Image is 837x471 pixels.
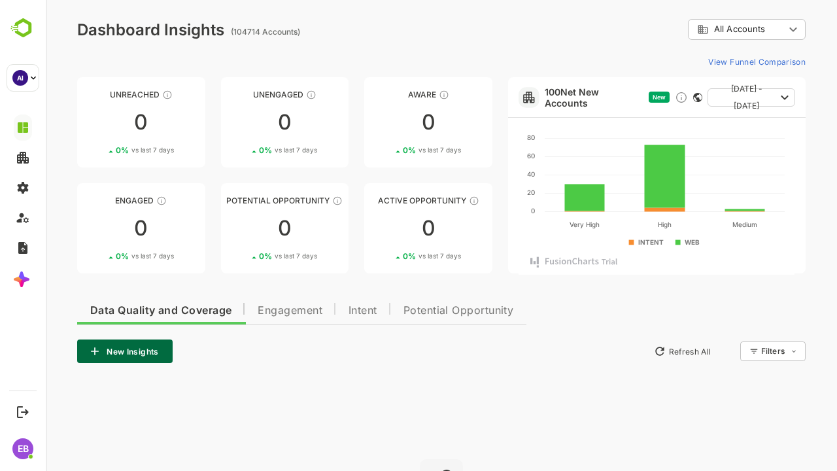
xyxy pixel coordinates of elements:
div: 0 % [213,251,271,261]
span: vs last 7 days [229,251,271,261]
span: Potential Opportunity [358,305,468,316]
text: Very High [524,220,554,229]
span: vs last 7 days [229,145,271,155]
span: Data Quality and Coverage [44,305,186,316]
div: Aware [318,90,447,99]
div: These accounts have just entered the buying cycle and need further nurturing [393,90,403,100]
button: Refresh All [602,341,671,362]
a: EngagedThese accounts are warm, further nurturing would qualify them to MQAs00%vs last 7 days [31,183,160,273]
text: Medium [687,220,711,228]
text: 60 [481,152,489,160]
div: Potential Opportunity [175,196,303,205]
div: 0 [175,218,303,239]
div: 0 [318,112,447,133]
span: vs last 7 days [373,145,415,155]
a: Active OpportunityThese accounts have open opportunities which might be at any of the Sales Stage... [318,183,447,273]
div: Filters [714,340,760,363]
text: 40 [481,170,489,178]
div: These accounts have open opportunities which might be at any of the Sales Stages [423,196,434,206]
div: 0 % [70,251,128,261]
span: New [607,94,620,101]
div: 0 % [213,145,271,155]
text: 20 [481,188,489,196]
button: View Funnel Comparison [657,51,760,72]
button: [DATE] - [DATE] [662,88,749,107]
div: All Accounts [651,24,739,35]
button: New Insights [31,340,127,363]
div: Dashboard Insights [31,20,179,39]
a: UnreachedThese accounts have not been engaged with for a defined time period00%vs last 7 days [31,77,160,167]
span: Engagement [212,305,277,316]
button: Logout [14,403,31,421]
div: 0 % [357,251,415,261]
div: These accounts are MQAs and can be passed on to Inside Sales [286,196,297,206]
ag: (104714 Accounts) [185,27,258,37]
div: These accounts have not been engaged with for a defined time period [116,90,127,100]
a: UnengagedThese accounts have not shown enough engagement and need nurturing00%vs last 7 days [175,77,303,167]
div: 0 [31,112,160,133]
a: AwareThese accounts have just entered the buying cycle and need further nurturing00%vs last 7 days [318,77,447,167]
div: 0 % [357,145,415,155]
div: EB [12,438,33,459]
text: 0 [485,207,489,215]
span: [DATE] - [DATE] [672,80,730,114]
div: Unreached [31,90,160,99]
a: 100Net New Accounts [499,86,598,109]
div: This card does not support filter and segments [647,93,657,102]
div: AI [12,70,28,86]
span: All Accounts [668,24,719,34]
div: 0 [318,218,447,239]
div: Active Opportunity [318,196,447,205]
span: vs last 7 days [373,251,415,261]
text: High [612,220,626,229]
div: 0 [175,112,303,133]
div: 0 [31,218,160,239]
div: Engaged [31,196,160,205]
div: These accounts have not shown enough engagement and need nurturing [260,90,271,100]
div: Filters [715,346,739,356]
div: These accounts are warm, further nurturing would qualify them to MQAs [111,196,121,206]
span: vs last 7 days [86,145,128,155]
div: Unengaged [175,90,303,99]
span: vs last 7 days [86,251,128,261]
span: Intent [303,305,332,316]
text: 80 [481,133,489,141]
div: 0 % [70,145,128,155]
div: Discover new ICP-fit accounts showing engagement — via intent surges, anonymous website visits, L... [629,91,642,104]
a: Potential OpportunityThese accounts are MQAs and can be passed on to Inside Sales00%vs last 7 days [175,183,303,273]
img: BambooboxLogoMark.f1c84d78b4c51b1a7b5f700c9845e183.svg [7,16,40,41]
div: All Accounts [642,17,760,43]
